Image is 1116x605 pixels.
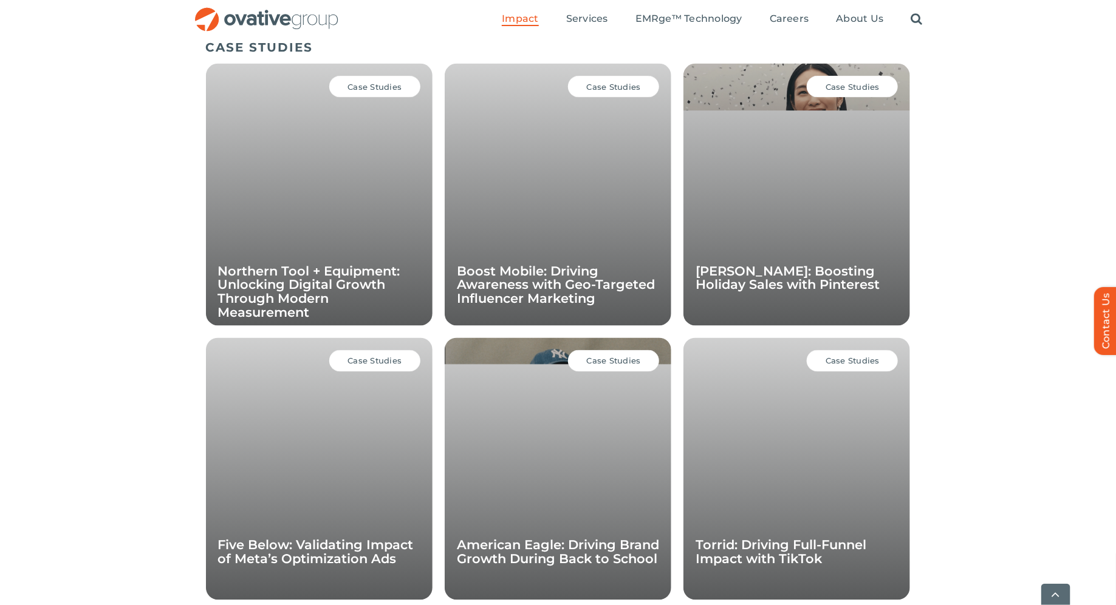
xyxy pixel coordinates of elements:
span: About Us [837,13,884,25]
a: American Eagle: Driving Brand Growth During Back to School [457,538,659,567]
span: Impact [502,13,538,25]
a: About Us [837,13,884,26]
a: OG_Full_horizontal_RGB [194,6,340,18]
a: Impact [502,13,538,26]
a: Five Below: Validating Impact of Meta’s Optimization Ads [218,538,414,567]
a: Boost Mobile: Driving Awareness with Geo-Targeted Influencer Marketing [457,263,655,306]
a: [PERSON_NAME]: Boosting Holiday Sales with Pinterest [696,263,880,292]
a: Services [566,13,608,26]
a: EMRge™ Technology [635,13,742,26]
h5: CASE STUDIES [206,40,911,55]
a: Torrid: Driving Full-Funnel Impact with TikTok [696,538,866,567]
span: EMRge™ Technology [635,13,742,25]
span: Careers [770,13,809,25]
a: Northern Tool + Equipment: Unlocking Digital Growth Through Modern Measurement [218,263,400,320]
a: Search [911,13,923,26]
a: Careers [770,13,809,26]
span: Services [566,13,608,25]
